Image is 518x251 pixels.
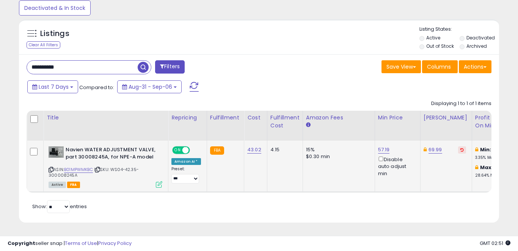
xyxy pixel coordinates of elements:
div: Fulfillment Cost [270,114,300,130]
div: $0.30 min [306,153,369,160]
span: | SKU: WS04-42.35-300008245A [49,166,139,178]
div: Repricing [171,114,204,122]
button: Last 7 Days [27,80,78,93]
h5: Listings [40,28,69,39]
div: Displaying 1 to 1 of 1 items [431,100,491,107]
div: ASIN: [49,146,162,187]
div: Amazon Fees [306,114,372,122]
span: Last 7 Days [39,83,69,91]
span: ON [173,147,182,154]
button: Save View [381,60,421,73]
b: Max: [480,164,493,171]
img: 31ixchcL0gL._SL40_.jpg [49,146,64,158]
div: [PERSON_NAME] [424,114,469,122]
label: Active [426,35,440,41]
span: All listings currently available for purchase on Amazon [49,182,66,188]
button: Columns [422,60,458,73]
button: Deactivated & In Stock [19,0,91,16]
a: Privacy Policy [98,240,132,247]
label: Archived [466,43,487,49]
a: 2.52 [491,146,502,154]
span: Compared to: [79,84,114,91]
div: seller snap | | [8,240,132,247]
div: Amazon AI * [171,158,201,165]
div: Preset: [171,166,201,184]
small: FBA [210,146,224,155]
strong: Copyright [8,240,35,247]
a: 43.02 [247,146,261,154]
span: OFF [189,147,201,154]
div: Cost [247,114,264,122]
b: Navien WATER ADJUSTMENT VALVE, part 30008245A, for NPE-A model [66,146,158,162]
div: Clear All Filters [27,41,60,49]
div: 15% [306,146,369,153]
a: B01MPWMKBC [64,166,93,173]
span: Show: entries [32,203,87,210]
small: Amazon Fees. [306,122,311,129]
div: Title [47,114,165,122]
a: 69.99 [429,146,442,154]
b: Min: [480,146,491,153]
button: Actions [459,60,491,73]
span: Columns [427,63,451,71]
span: FBA [67,182,80,188]
p: Listing States: [419,26,499,33]
div: Fulfillment [210,114,241,122]
a: 57.19 [378,146,390,154]
button: Filters [155,60,185,74]
span: Aug-31 - Sep-06 [129,83,172,91]
div: Disable auto adjust min [378,155,414,177]
button: Aug-31 - Sep-06 [117,80,182,93]
span: 2025-09-14 02:51 GMT [480,240,510,247]
div: Min Price [378,114,417,122]
label: Out of Stock [426,43,454,49]
label: Deactivated [466,35,495,41]
a: Terms of Use [65,240,97,247]
div: 4.15 [270,146,297,153]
